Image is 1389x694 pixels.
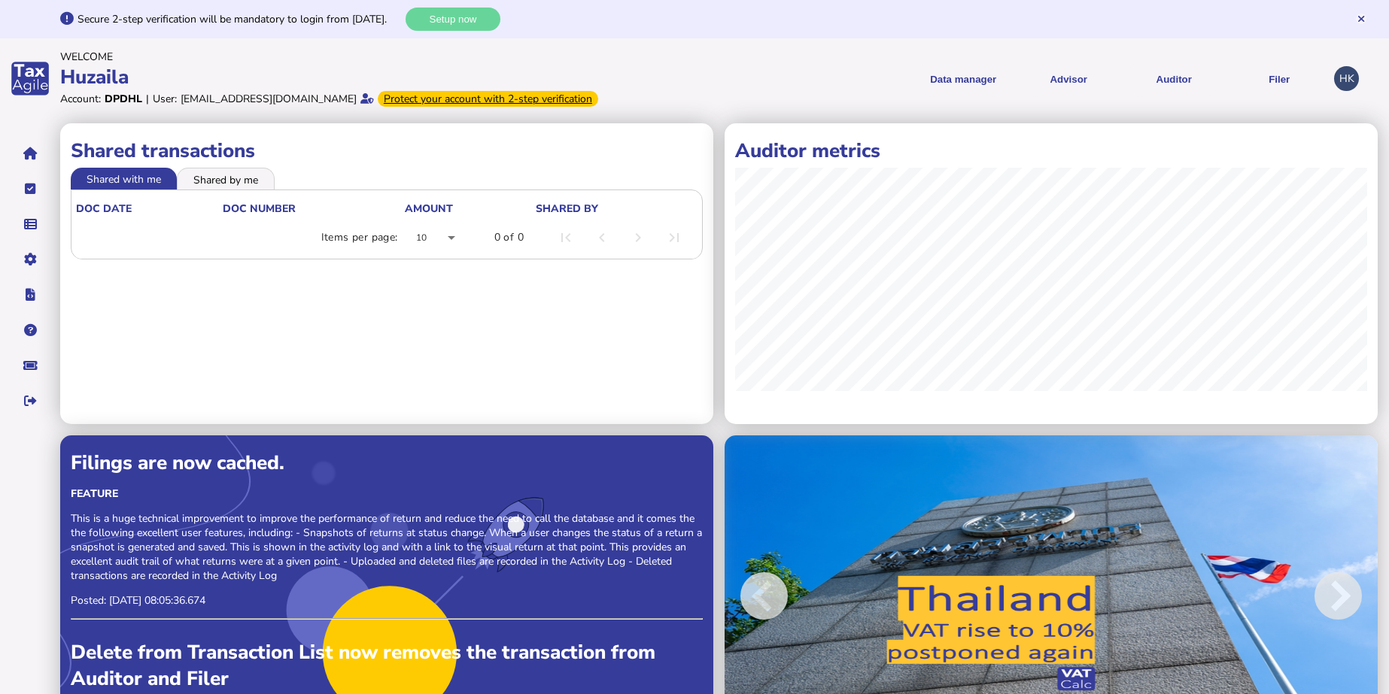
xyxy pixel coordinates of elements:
[14,244,46,275] button: Manage settings
[71,486,703,501] div: Feature
[405,202,453,216] div: Amount
[153,92,177,106] div: User:
[1126,60,1221,97] button: Auditor
[71,168,177,189] li: Shared with me
[76,202,132,216] div: doc date
[60,92,101,106] div: Account:
[76,202,221,216] div: doc date
[536,202,694,216] div: shared by
[14,350,46,381] button: Raise a support ticket
[14,208,46,240] button: Data manager
[71,450,703,476] div: Filings are now cached.
[71,138,703,164] h1: Shared transactions
[735,138,1367,164] h1: Auditor metrics
[14,279,46,311] button: Developer hub links
[60,64,690,90] div: Huzaila
[405,202,534,216] div: Amount
[1021,60,1116,97] button: Shows a dropdown of VAT Advisor options
[378,91,598,107] div: From Oct 1, 2025, 2-step verification will be required to login. Set it up now...
[321,230,398,245] div: Items per page:
[14,314,46,346] button: Help pages
[181,92,357,106] div: [EMAIL_ADDRESS][DOMAIN_NAME]
[71,639,703,692] div: Delete from Transaction List now removes the transaction from Auditor and Filer
[360,93,374,104] i: Email verified
[24,224,37,225] i: Data manager
[494,230,524,245] div: 0 of 0
[698,60,1327,97] menu: navigate products
[60,50,690,64] div: Welcome
[406,8,500,31] button: Setup now
[1334,66,1359,91] div: Profile settings
[78,12,402,26] div: Secure 2-step verification will be mandatory to login from [DATE].
[1232,60,1327,97] button: Filer
[71,511,703,583] p: This is a huge technical improvement to improve the performance of return and reduce the need to ...
[223,202,403,216] div: doc number
[536,202,598,216] div: shared by
[916,60,1011,97] button: Shows a dropdown of Data manager options
[14,138,46,169] button: Home
[105,92,142,106] div: DPDHL
[14,385,46,417] button: Sign out
[146,92,149,106] div: |
[223,202,296,216] div: doc number
[14,173,46,205] button: Tasks
[177,168,275,189] li: Shared by me
[71,593,703,608] p: Posted: [DATE] 08:05:36.674
[1356,14,1366,24] button: Hide message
